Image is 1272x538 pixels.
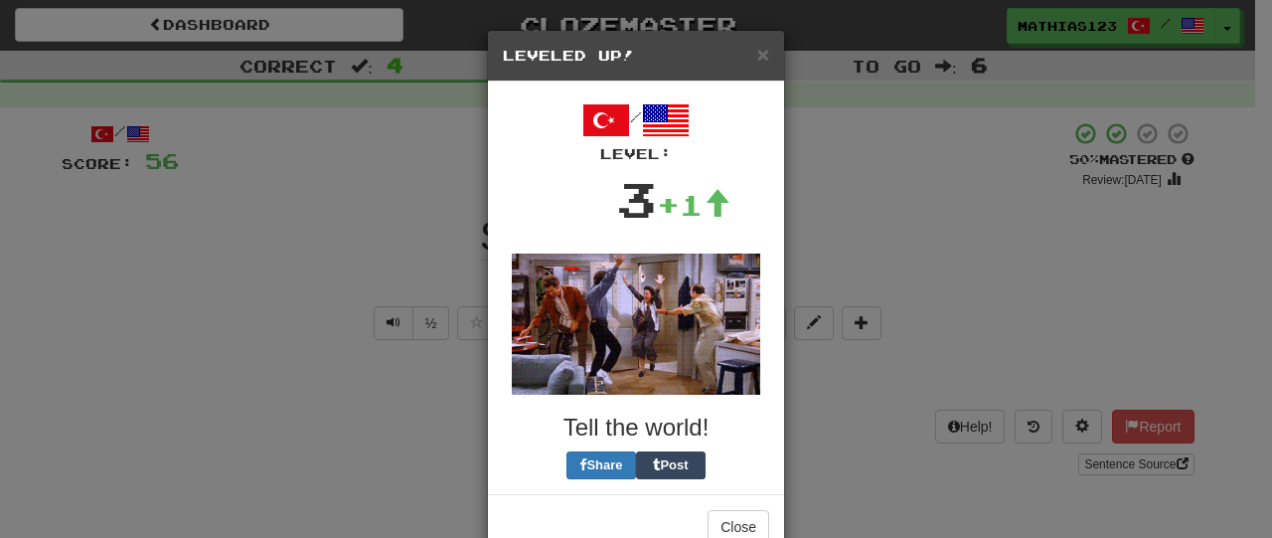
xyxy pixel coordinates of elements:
button: Close [757,44,769,65]
button: Share [566,451,636,479]
div: / [503,96,769,164]
h5: Leveled Up! [503,46,769,66]
div: 3 [616,164,657,234]
div: Level: [503,144,769,164]
div: +1 [657,185,730,225]
button: Post [636,451,706,479]
img: seinfeld-ebe603044fff2fd1d3e1949e7ad7a701fffed037ac3cad15aebc0dce0abf9909.gif [512,254,760,395]
h3: Tell the world! [503,415,769,441]
span: × [757,43,769,66]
